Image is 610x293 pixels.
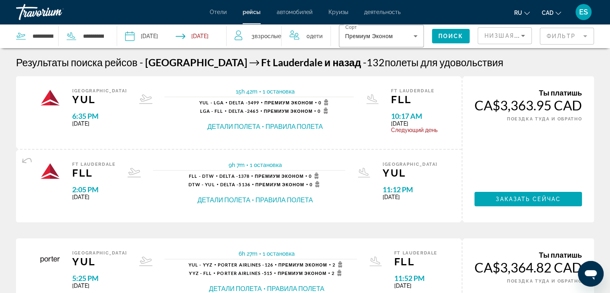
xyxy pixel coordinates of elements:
span: Премиум Эконом [345,33,393,39]
span: Delta - [229,100,248,105]
span: ПОЕЗДКА ТУДА И ОБРАТНО [507,279,582,284]
span: [DATE] [72,194,116,200]
span: 2 [332,261,345,268]
button: Правила полета [267,284,324,293]
span: Премиум Эконом [255,173,304,179]
span: Delta - [219,173,238,179]
span: Премиум Эконом [278,262,327,267]
span: YUL - YYZ [188,262,213,267]
span: Porter Airlines - [217,271,264,276]
span: DTW - YUL [188,182,215,187]
span: YUL [72,256,127,268]
mat-select: Sort by [484,31,525,41]
span: 126 [218,262,273,267]
span: 6:35 PM [72,112,127,120]
span: Премиум Эконом [278,271,326,276]
span: Ft Lauderdale [394,250,438,256]
span: 6h 27m [239,250,257,257]
span: ru [514,10,522,16]
span: [GEOGRAPHIC_DATA] [383,162,438,167]
span: 5:25 PM [72,274,127,283]
a: рейсы [243,9,261,15]
span: 0 [318,99,331,106]
span: 2 [332,270,344,276]
button: Правила полета [265,122,323,131]
span: ПОЕЗДКА ТУДА И ОБРАТНО [507,116,582,122]
span: 0 [309,173,321,179]
span: YYZ - FLL [189,271,212,276]
span: FLL [394,256,438,268]
span: Следующий день [391,127,438,133]
span: Премиум Эконом [255,182,304,187]
button: Filter [540,27,594,45]
h1: Результаты поиска рейсов [16,56,138,68]
button: Детали полета [207,122,260,131]
span: LGA - FLL [200,108,223,114]
span: Delta - [228,108,247,114]
a: деятельность [364,9,401,15]
span: Ft Lauderdale [261,56,322,68]
span: YUL [383,167,438,179]
span: 1 остановка [263,250,295,257]
span: 1378 [219,173,249,179]
span: Ft Lauderdale [72,162,116,167]
span: 10:17 AM [391,112,438,120]
span: [DATE] [394,283,438,289]
span: [DATE] [72,120,127,127]
span: - [363,56,367,68]
mat-label: Сорт [345,25,357,30]
span: 0 [310,181,322,187]
button: Детали полета [209,284,262,293]
button: Change currency [542,7,561,18]
span: Porter Airlines - [218,262,265,267]
span: 132 [363,56,385,68]
span: 2:05 PM [72,185,116,194]
span: YUL [72,94,127,106]
span: 5136 [220,182,250,187]
span: [GEOGRAPHIC_DATA] [72,250,127,256]
span: 2465 [228,108,258,114]
span: 9h 7m [229,162,245,168]
span: Премиум Эконом [264,108,313,114]
button: Return date: Jan 11, 2026 [176,24,209,48]
span: - [140,56,143,68]
span: Delta - [220,182,239,187]
button: Правила полета [255,195,313,204]
div: Ты платишь [474,250,582,259]
span: Круизы [328,9,348,15]
div: CA$3,364.82 CAD [474,259,582,275]
span: [DATE] [391,120,438,127]
iframe: Button to launch messaging window [578,261,604,287]
span: FLL - DTW [189,173,214,179]
span: FLL [72,167,116,179]
span: 11:12 PM [383,185,438,194]
div: Ты платишь [474,88,582,97]
button: Детали полета [197,195,250,204]
span: 515 [217,271,272,276]
span: Поиск [438,33,464,39]
span: [GEOGRAPHIC_DATA] [72,88,127,94]
div: CA$3,363.95 CAD [474,97,582,113]
button: Travelers: 3 adults, 0 children [227,24,330,48]
span: 0 [306,31,322,42]
button: User Menu [573,4,594,20]
span: Ft Lauderdale [391,88,438,94]
span: полеты для удовольствия [385,56,503,68]
span: CAD [542,10,553,16]
span: [DATE] [383,194,438,200]
button: Depart date: Jan 2, 2026 [125,24,158,48]
a: автомобилей [277,9,312,15]
button: Заказать сейчас [474,192,582,206]
span: 5499 [229,100,259,105]
span: Низшая цена [484,33,535,39]
span: и назад [324,56,361,68]
span: ES [579,8,588,16]
button: Поиск [432,29,470,43]
span: 3 [251,31,281,42]
span: 1 остановка [263,88,295,95]
span: 0 [318,108,330,114]
span: Дети [310,33,322,39]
